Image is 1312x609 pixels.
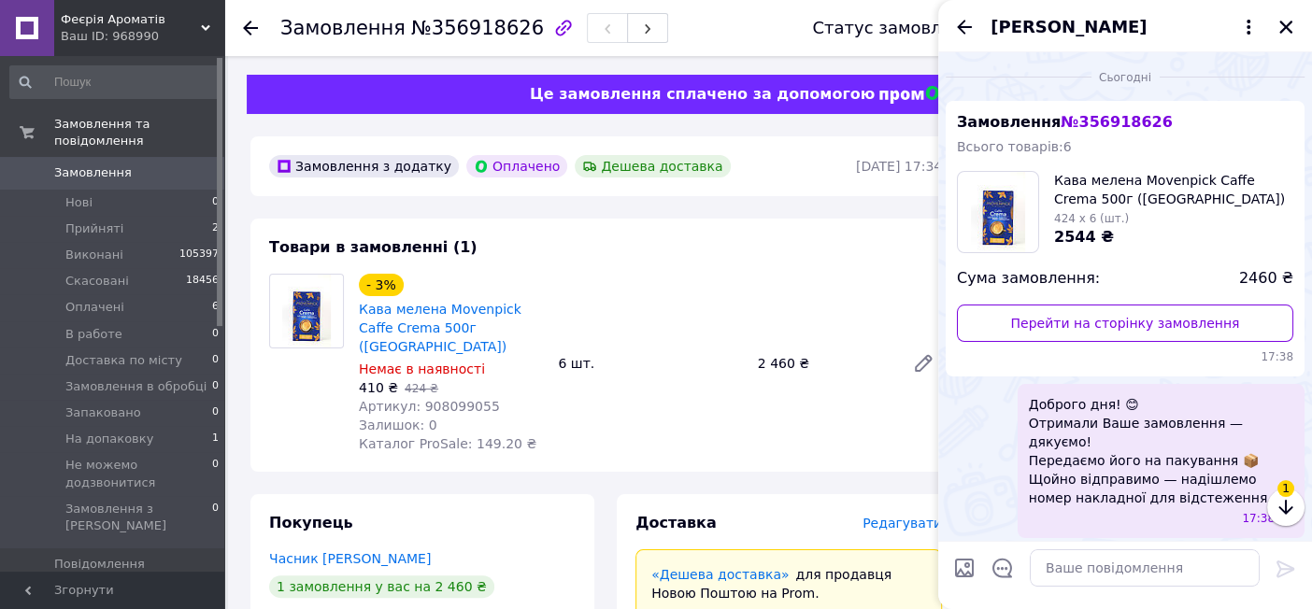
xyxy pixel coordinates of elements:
span: 424 x 6 (шт.) [1054,212,1129,225]
input: Пошук [9,65,221,99]
span: Сьогодні [1091,70,1159,86]
div: 2 460 ₴ [750,350,897,376]
span: 17:38 12.08.2025 [957,349,1293,365]
span: Артикул: 908099055 [359,399,500,414]
span: 0 [212,378,219,395]
a: «Дешева доставка» [651,567,789,582]
div: Повернутися назад [243,19,258,37]
span: Замовлення в обробці [65,378,207,395]
img: 3912835719_w100_h100_kofe-molotyj-movenpick.jpg [971,172,1025,252]
div: Замовлення з додатку [269,155,459,177]
span: 2544 ₴ [1054,228,1114,246]
span: Замовлення [280,17,406,39]
div: 1 замовлення у вас на 2 460 ₴ [269,575,494,598]
time: [DATE] 17:34 [856,159,942,174]
a: Перейти на сторінку замовлення [957,304,1293,342]
div: Дешева доставка [575,155,730,177]
span: Кава мелена Movenpick Caffe Crema 500г ([GEOGRAPHIC_DATA]) [1054,171,1293,208]
span: 18456 [186,273,219,290]
span: № 356918626 [1061,113,1172,131]
span: 17:38 12.08.2025 [1242,511,1275,527]
span: [PERSON_NAME] [991,15,1147,39]
span: Всього товарів: 6 [957,139,1072,154]
span: 105397 [179,247,219,263]
span: Скасовані [65,273,129,290]
a: Кава мелена Movenpick Caffe Crema 500г ([GEOGRAPHIC_DATA]) [359,302,521,354]
span: 6 [212,299,219,316]
span: Залишок: 0 [359,418,437,432]
span: Замовлення [54,164,132,181]
span: Сума замовлення: [957,268,1100,290]
span: 424 ₴ [405,382,438,395]
div: - 3% [359,274,404,296]
span: Замовлення [957,113,1173,131]
img: evopay logo [879,86,991,104]
button: Закрити [1275,16,1297,38]
span: Запаковано [65,404,141,421]
span: 1 [212,431,219,447]
span: Товари в замовленні (1) [269,238,478,256]
span: Замовлення та повідомлення [54,116,224,149]
span: 2460 ₴ [1239,268,1293,290]
span: 0 [212,194,219,211]
span: Доброго дня! 😊 Отримали Ваше замовлення — дякуємо! Передаємо його на пакування 📦 Щойно відправимо... [1029,395,1293,507]
span: Доставка [635,514,717,531]
span: 410 ₴ [359,380,398,395]
span: 1 [1277,480,1294,497]
span: В работе [65,326,122,343]
span: Виконані [65,247,123,263]
span: Немає в наявності [359,361,485,376]
span: Редагувати [863,516,942,531]
button: Відкрити шаблони відповідей [991,556,1015,580]
div: для продавця Новою Поштою на Prom. [651,565,926,602]
span: 0 [212,501,219,534]
div: Статус замовлення [812,19,984,37]
span: 0 [212,404,219,421]
div: Ваш ID: 968990 [61,28,224,45]
a: Часник [PERSON_NAME] [269,551,431,566]
span: Покупець [269,514,353,531]
div: Оплачено [466,155,567,177]
div: 12.08.2025 [946,67,1305,86]
span: Оплачені [65,299,124,316]
span: №356918626 [411,17,544,39]
span: Не можемо додзвонитися [65,457,212,490]
span: Прийняті [65,220,123,237]
span: 2 [212,220,219,237]
span: 0 [212,352,219,369]
div: 6 шт. [550,350,749,376]
span: Це замовлення сплачено за допомогою [530,85,875,103]
img: Кава мелена Movenpick Caffe Crema 500г (Німеччина) [282,275,332,347]
span: Каталог ProSale: 149.20 ₴ [359,436,536,451]
span: 0 [212,457,219,490]
span: 0 [212,326,219,343]
a: Редагувати [905,345,942,382]
span: Доставка по місту [65,352,182,369]
span: Замовлення з [PERSON_NAME] [65,501,212,534]
span: Феєрія Ароматів [61,11,201,28]
button: Назад [953,16,976,38]
span: Повідомлення [54,556,145,573]
span: Нові [65,194,93,211]
button: [PERSON_NAME] [991,15,1260,39]
span: На допаковку [65,431,153,447]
